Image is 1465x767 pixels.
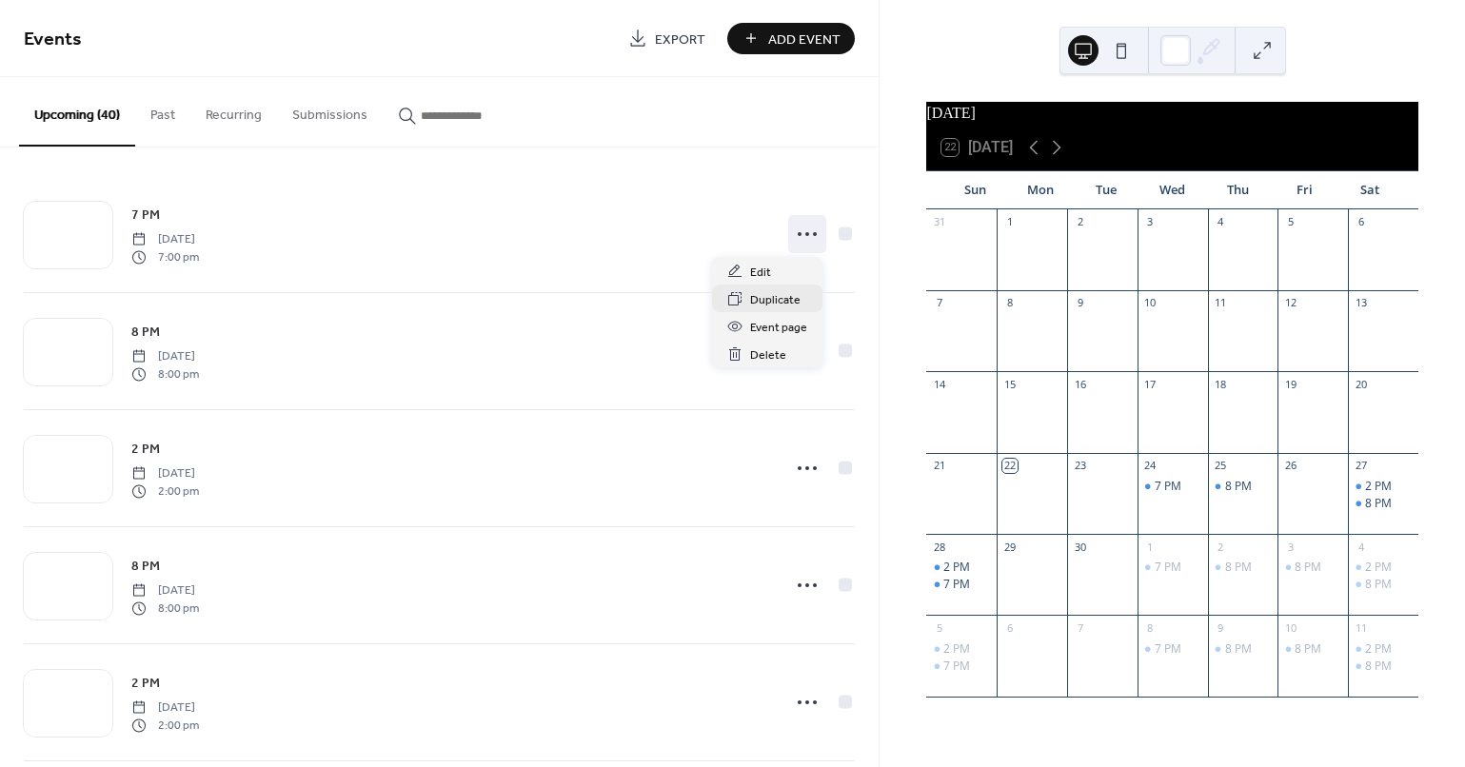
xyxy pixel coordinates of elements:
[1208,641,1278,658] div: 8 PM
[750,345,786,365] span: Delete
[131,582,199,600] span: [DATE]
[1283,540,1297,554] div: 3
[1143,620,1158,635] div: 8
[1365,496,1392,512] div: 8 PM
[1283,296,1297,310] div: 12
[1073,296,1087,310] div: 9
[1354,459,1368,473] div: 27
[131,206,160,226] span: 7 PM
[131,465,199,482] span: [DATE]
[1354,540,1368,554] div: 4
[131,204,160,226] a: 7 PM
[1348,577,1418,593] div: 8 PM
[1139,171,1205,209] div: Wed
[1365,641,1392,658] div: 2 PM
[1155,560,1181,576] div: 7 PM
[1283,620,1297,635] div: 10
[1008,171,1074,209] div: Mon
[1002,459,1017,473] div: 22
[1074,171,1139,209] div: Tue
[131,438,160,460] a: 2 PM
[727,23,855,54] button: Add Event
[932,459,946,473] div: 21
[1348,659,1418,675] div: 8 PM
[926,577,997,593] div: 7 PM
[1283,459,1297,473] div: 26
[943,560,970,576] div: 2 PM
[1365,659,1392,675] div: 8 PM
[24,21,82,58] span: Events
[131,600,199,617] span: 8:00 pm
[1295,641,1321,658] div: 8 PM
[1295,560,1321,576] div: 8 PM
[131,323,160,343] span: 8 PM
[750,318,807,338] span: Event page
[932,540,946,554] div: 28
[941,171,1007,209] div: Sun
[1272,171,1337,209] div: Fri
[1155,479,1181,495] div: 7 PM
[1002,296,1017,310] div: 8
[1002,215,1017,229] div: 1
[926,641,997,658] div: 2 PM
[750,263,771,283] span: Edit
[1205,171,1271,209] div: Thu
[131,482,199,500] span: 2:00 pm
[131,321,160,343] a: 8 PM
[1073,459,1087,473] div: 23
[131,699,199,717] span: [DATE]
[1214,215,1228,229] div: 4
[1002,540,1017,554] div: 29
[135,77,190,145] button: Past
[131,717,199,734] span: 2:00 pm
[1073,620,1087,635] div: 7
[1143,215,1158,229] div: 3
[1225,479,1252,495] div: 8 PM
[926,560,997,576] div: 2 PM
[1348,641,1418,658] div: 2 PM
[943,577,970,593] div: 7 PM
[1138,641,1208,658] div: 7 PM
[1283,377,1297,391] div: 19
[190,77,277,145] button: Recurring
[932,620,946,635] div: 5
[1348,479,1418,495] div: 2 PM
[1283,215,1297,229] div: 5
[1214,296,1228,310] div: 11
[1214,459,1228,473] div: 25
[131,231,199,248] span: [DATE]
[131,555,160,577] a: 8 PM
[614,23,720,54] a: Export
[932,296,946,310] div: 7
[1143,540,1158,554] div: 1
[1354,215,1368,229] div: 6
[1073,377,1087,391] div: 16
[1073,215,1087,229] div: 2
[1214,540,1228,554] div: 2
[1354,377,1368,391] div: 20
[943,659,970,675] div: 7 PM
[1073,540,1087,554] div: 30
[1002,377,1017,391] div: 15
[926,659,997,675] div: 7 PM
[1225,560,1252,576] div: 8 PM
[926,102,1418,125] div: [DATE]
[1354,620,1368,635] div: 11
[1277,560,1348,576] div: 8 PM
[131,672,160,694] a: 2 PM
[19,77,135,147] button: Upcoming (40)
[1354,296,1368,310] div: 13
[131,440,160,460] span: 2 PM
[131,674,160,694] span: 2 PM
[1208,560,1278,576] div: 8 PM
[1214,620,1228,635] div: 9
[131,365,199,383] span: 8:00 pm
[1365,577,1392,593] div: 8 PM
[750,290,801,310] span: Duplicate
[768,29,841,49] span: Add Event
[1365,479,1392,495] div: 2 PM
[1277,641,1348,658] div: 8 PM
[1143,296,1158,310] div: 10
[655,29,705,49] span: Export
